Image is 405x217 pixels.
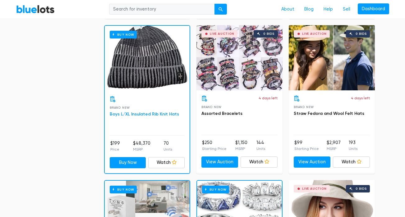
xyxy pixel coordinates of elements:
[256,146,265,151] p: Units
[16,5,55,14] a: BlueLots
[294,139,319,152] li: $99
[235,139,247,152] li: $1,150
[289,25,375,90] a: Live Auction 0 bids
[133,140,150,152] li: $48,370
[241,156,278,168] a: Watch
[276,3,299,15] a: About
[256,139,265,152] li: 144
[196,25,283,90] a: Live Auction 0 bids
[299,3,319,15] a: Blog
[294,111,364,116] a: Straw Fedora and Wool Felt Hats
[349,139,357,152] li: 193
[202,146,227,151] p: Starting Price
[202,186,229,193] h6: Buy Now
[294,156,331,168] a: View Auction
[327,146,341,151] p: MSRP
[319,3,338,15] a: Help
[110,157,146,168] a: Buy Now
[302,32,327,35] div: Live Auction
[294,105,314,109] span: Brand New
[349,146,357,151] p: Units
[351,95,370,101] p: 4 days left
[148,157,185,168] a: Watch
[110,186,137,193] h6: Buy Now
[201,105,222,109] span: Brand New
[202,139,227,152] li: $250
[358,3,389,15] a: Dashboard
[294,146,319,151] p: Starting Price
[356,32,367,35] div: 0 bids
[235,146,247,151] p: MSRP
[338,3,355,15] a: Sell
[163,140,172,152] li: 70
[110,31,137,38] h6: Buy Now
[109,4,215,15] input: Search for inventory
[133,147,150,152] p: MSRP
[327,139,341,152] li: $2,907
[210,32,234,35] div: Live Auction
[163,147,172,152] p: Units
[201,111,242,116] a: Assorted Bracelets
[110,147,120,152] p: Price
[356,187,367,190] div: 0 bids
[105,26,190,91] a: Buy Now
[333,156,370,168] a: Watch
[302,187,327,190] div: Live Auction
[259,95,278,101] p: 4 days left
[110,106,130,109] span: Brand New
[263,32,274,35] div: 0 bids
[201,156,238,168] a: View Auction
[110,111,179,117] a: Boys L/XL Insulated Rib Knit Hats
[110,140,120,152] li: $199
